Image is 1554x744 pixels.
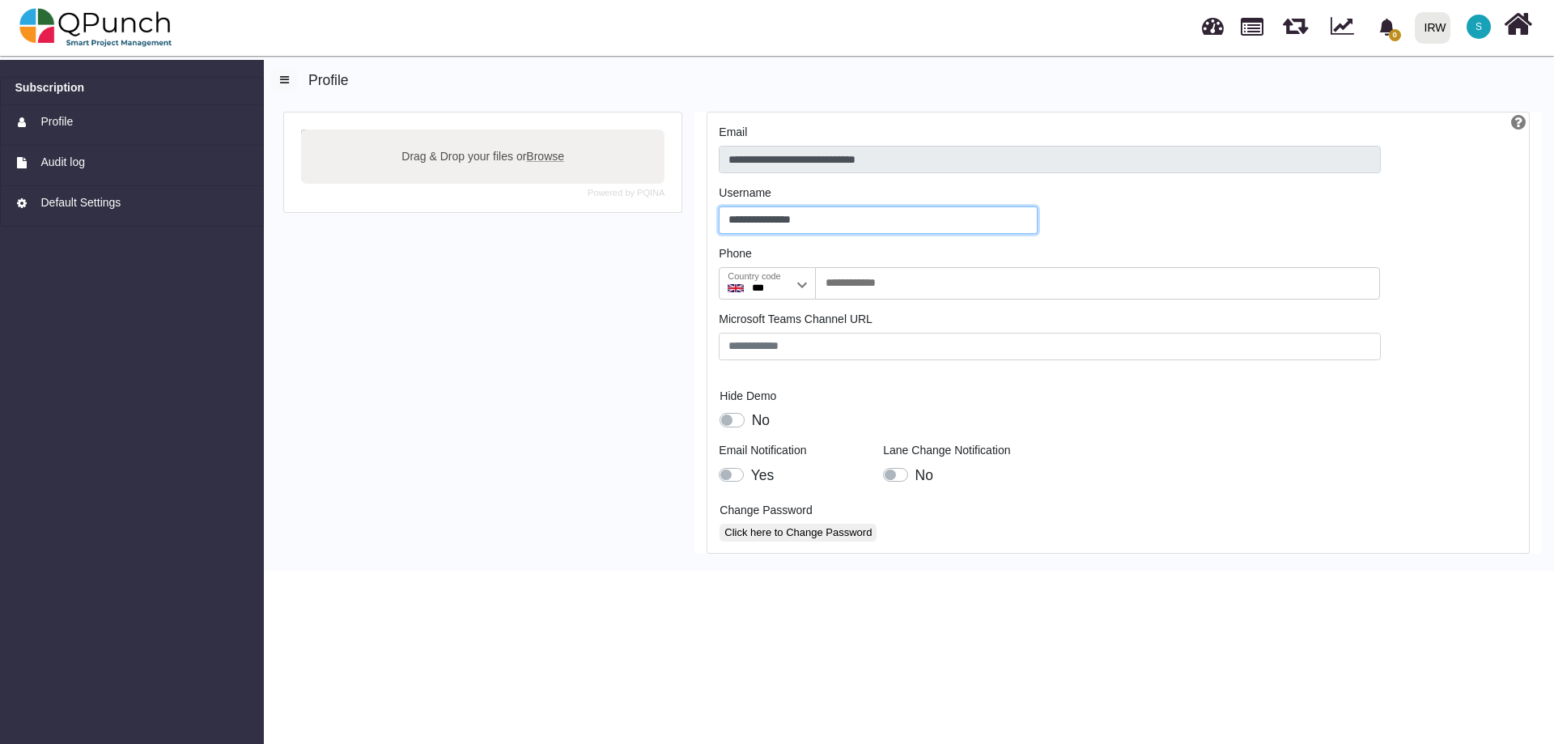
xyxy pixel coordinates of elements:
[15,81,85,95] h6: Subscription
[719,245,1380,267] legend: Phone
[719,124,1380,146] legend: Email
[1424,14,1446,42] div: IRW
[719,442,883,464] legend: Email Notification
[1457,1,1501,53] a: S
[396,142,570,171] label: Drag & Drop your files or
[1475,22,1482,32] span: S
[707,383,844,410] label: Hide Demo
[915,465,933,486] label: No
[40,194,121,211] span: Default Settings
[1509,109,1529,135] a: Help
[883,442,1089,464] legend: Lane Change Notification
[719,185,1038,206] legend: Username
[19,3,172,52] img: qpunch-sp.fa6292f.png
[271,68,1542,89] h5: Profile
[526,150,564,163] span: Browse
[1408,1,1457,54] a: IRW
[1283,8,1308,35] span: Releases
[720,524,877,542] button: Click here to Change Password
[1369,1,1408,52] a: bell fill0
[752,410,770,431] label: No
[1241,11,1263,36] span: Projects
[719,311,1380,333] legend: Microsoft Teams Channel URL
[1378,19,1395,36] svg: bell fill
[1467,15,1491,39] span: Shafqat.mustafa@irworldwide.org
[40,113,73,130] span: Profile
[588,189,664,197] a: Powered by PQINA
[40,154,84,171] span: Audit log
[1389,29,1401,41] span: 0
[728,270,780,283] label: Country code
[751,465,775,486] label: Yes
[1373,12,1401,41] div: Notification
[707,497,913,525] label: Change Password
[1202,10,1224,34] span: Dashboard
[1504,9,1532,40] i: Home
[1323,1,1369,54] div: Dynamic Report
